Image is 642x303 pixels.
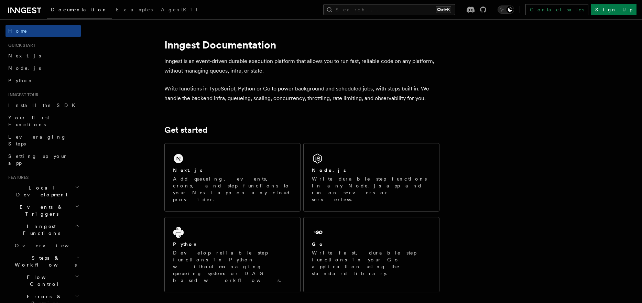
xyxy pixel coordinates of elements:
[436,6,451,13] kbd: Ctrl+K
[8,78,33,83] span: Python
[525,4,588,15] a: Contact sales
[6,111,81,131] a: Your first Functions
[312,175,431,203] p: Write durable step functions in any Node.js app and run on servers or serverless.
[12,271,81,290] button: Flow Control
[173,167,203,174] h2: Next.js
[6,182,81,201] button: Local Development
[6,223,74,237] span: Inngest Functions
[12,255,77,268] span: Steps & Workflows
[6,74,81,87] a: Python
[8,65,41,71] span: Node.js
[303,143,439,212] a: Node.jsWrite durable step functions in any Node.js app and run on servers or serverless.
[116,7,153,12] span: Examples
[6,99,81,111] a: Install the SDK
[164,125,207,135] a: Get started
[312,249,431,277] p: Write fast, durable step functions in your Go application using the standard library.
[6,131,81,150] a: Leveraging Steps
[303,217,439,292] a: GoWrite fast, durable step functions in your Go application using the standard library.
[6,220,81,239] button: Inngest Functions
[12,239,81,252] a: Overview
[8,115,49,127] span: Your first Functions
[173,249,292,284] p: Develop reliable step functions in Python without managing queueing systems or DAG based workflows.
[15,243,86,248] span: Overview
[6,175,29,180] span: Features
[8,53,41,58] span: Next.js
[6,92,39,98] span: Inngest tour
[51,7,108,12] span: Documentation
[173,241,198,248] h2: Python
[164,143,301,212] a: Next.jsAdd queueing, events, crons, and step functions to your Next app on any cloud provider.
[591,4,636,15] a: Sign Up
[6,204,75,217] span: Events & Triggers
[6,25,81,37] a: Home
[12,274,75,288] span: Flow Control
[112,2,157,19] a: Examples
[8,134,66,147] span: Leveraging Steps
[161,7,197,12] span: AgentKit
[164,56,439,76] p: Inngest is an event-driven durable execution platform that allows you to run fast, reliable code ...
[12,252,81,271] button: Steps & Workflows
[164,84,439,103] p: Write functions in TypeScript, Python or Go to power background and scheduled jobs, with steps bu...
[164,39,439,51] h1: Inngest Documentation
[312,241,324,248] h2: Go
[47,2,112,19] a: Documentation
[6,201,81,220] button: Events & Triggers
[173,175,292,203] p: Add queueing, events, crons, and step functions to your Next app on any cloud provider.
[6,150,81,169] a: Setting up your app
[498,6,514,14] button: Toggle dark mode
[8,153,67,166] span: Setting up your app
[6,50,81,62] a: Next.js
[6,184,75,198] span: Local Development
[8,28,28,34] span: Home
[312,167,346,174] h2: Node.js
[6,62,81,74] a: Node.js
[6,43,35,48] span: Quick start
[8,102,79,108] span: Install the SDK
[157,2,202,19] a: AgentKit
[164,217,301,292] a: PythonDevelop reliable step functions in Python without managing queueing systems or DAG based wo...
[323,4,455,15] button: Search...Ctrl+K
